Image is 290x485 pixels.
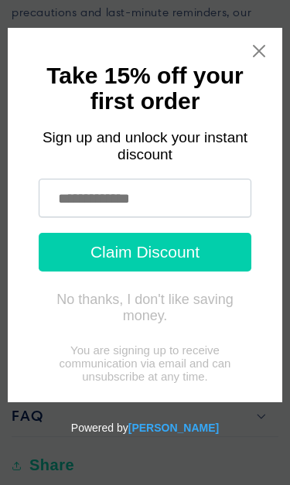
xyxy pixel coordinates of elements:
button: Claim Discount [39,233,251,272]
a: Close widget [251,43,267,59]
div: Powered by [6,402,284,453]
div: Sign up and unlock your instant discount [39,129,251,163]
a: Powered by Tydal [128,422,219,434]
h1: Take 15% off your first order [39,63,251,114]
div: No thanks, I don't like saving money. [56,292,234,323]
div: You are signing up to receive communication via email and can unsubscribe at any time. [39,343,251,383]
